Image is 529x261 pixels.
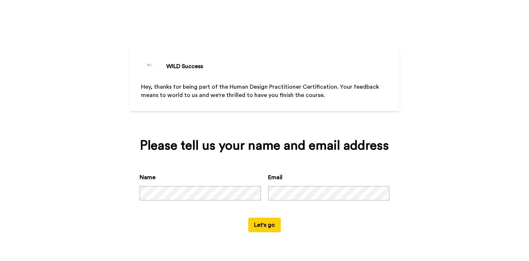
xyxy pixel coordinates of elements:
span: Hey, thanks for being part of the Human Design Practitioner Certification. Your feedback means to... [141,84,380,98]
label: Name [140,173,155,182]
div: WILD Success [166,62,203,71]
button: Let's go [248,218,281,232]
div: Please tell us your name and email address [140,138,389,153]
label: Email [268,173,282,182]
